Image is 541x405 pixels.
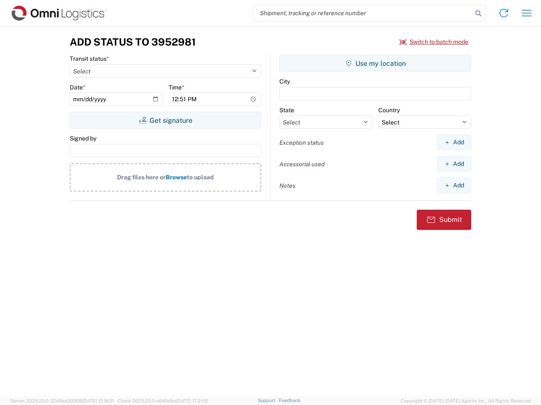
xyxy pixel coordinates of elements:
[401,397,531,405] span: Copyright © [DATE]-[DATE] Agistix Inc., All Rights Reserved
[279,55,471,72] button: Use my location
[378,106,400,114] label: Country
[176,398,208,403] span: [DATE] 17:21:12
[279,398,301,403] a: Feedback
[279,106,294,114] label: State
[254,5,473,21] input: Shipment, tracking or reference number
[82,398,114,403] span: [DATE] 10:18:31
[279,139,324,146] label: Exception status
[10,398,114,403] span: Server: 2025.20.0-32d5ea39505
[70,84,85,91] label: Date
[169,84,184,91] label: Time
[399,35,468,49] button: Switch to batch mode
[70,112,261,129] button: Get signature
[437,156,471,172] button: Add
[279,160,325,168] label: Accessorial used
[117,174,166,181] span: Drag files here or
[417,210,471,230] button: Submit
[166,174,187,181] span: Browse
[258,398,279,403] a: Support
[279,78,290,85] label: City
[279,182,295,189] label: Notes
[437,178,471,193] button: Add
[117,398,208,403] span: Client: 2025.20.0-e640dba
[437,135,471,150] button: Add
[187,174,214,181] span: to upload
[70,55,109,62] label: Transit status
[70,135,96,142] label: Signed by
[70,36,196,48] h3: Add Status to 3952981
